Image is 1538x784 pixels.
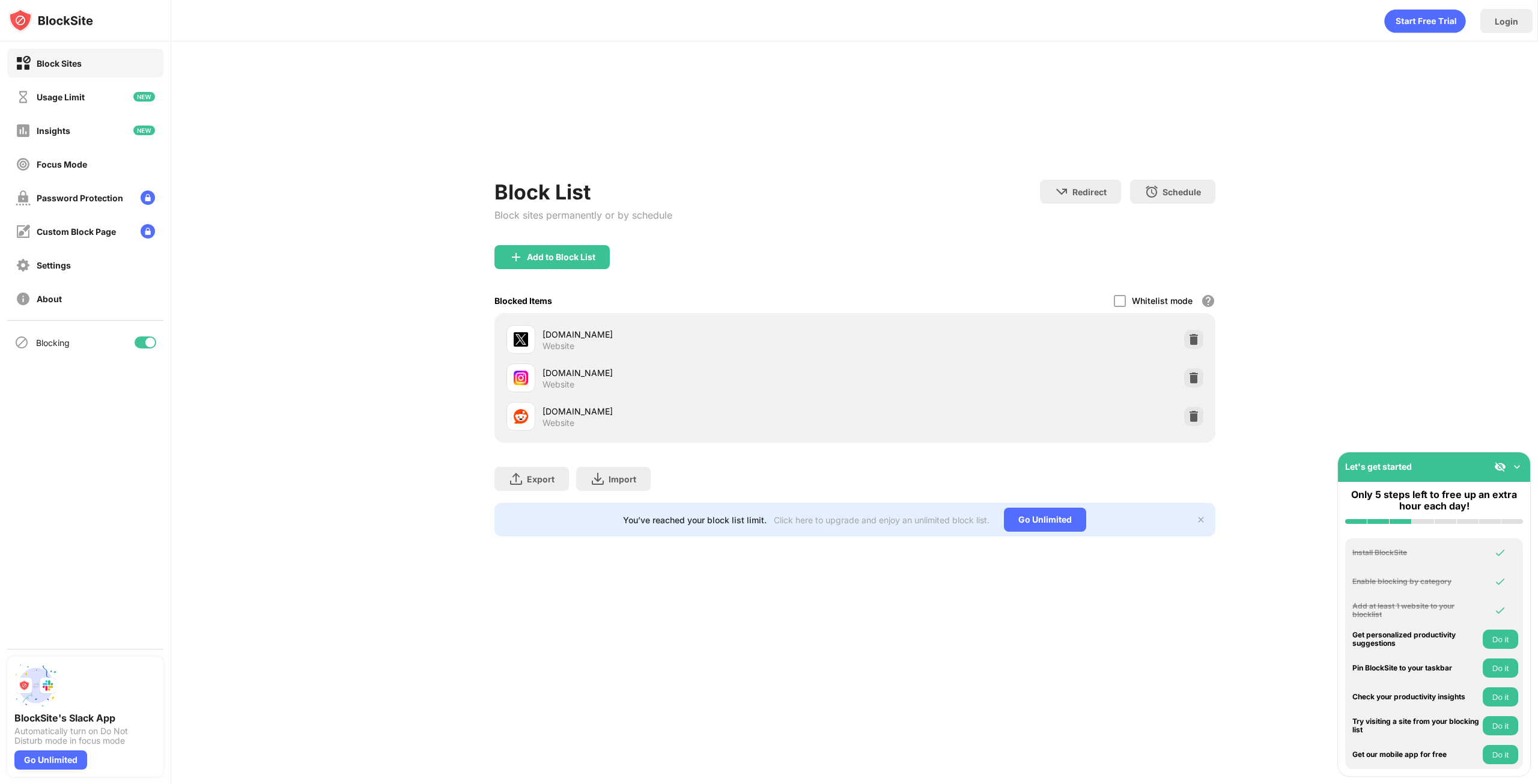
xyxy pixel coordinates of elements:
img: time-usage-off.svg [16,90,31,105]
img: about-off.svg [16,291,31,306]
div: Usage Limit [37,92,85,102]
div: animation [1384,9,1466,33]
img: new-icon.svg [133,126,155,135]
img: push-slack.svg [14,664,58,707]
div: Redirect [1072,187,1107,197]
div: Block List [494,180,672,204]
div: Website [543,379,574,390]
div: Custom Block Page [37,226,116,237]
div: BlockSite's Slack App [14,712,156,724]
img: focus-off.svg [16,157,31,172]
button: Do it [1483,745,1518,764]
iframe: Banner [494,75,1215,165]
button: Do it [1483,687,1518,707]
div: Whitelist mode [1132,296,1193,306]
div: Blocked Items [494,296,552,306]
div: Import [609,474,636,484]
img: omni-check.svg [1494,604,1506,616]
img: favicons [514,371,528,385]
button: Do it [1483,658,1518,678]
div: Website [543,341,574,351]
img: insights-off.svg [16,123,31,138]
img: settings-off.svg [16,258,31,273]
img: logo-blocksite.svg [8,8,93,32]
img: favicons [514,332,528,347]
div: Insights [37,126,70,136]
img: block-on.svg [16,56,31,71]
img: eye-not-visible.svg [1494,461,1506,473]
div: Check your productivity insights [1352,693,1480,701]
div: Website [543,418,574,428]
div: Get personalized productivity suggestions [1352,631,1480,648]
button: Do it [1483,630,1518,649]
img: customize-block-page-off.svg [16,224,31,239]
div: Password Protection [37,193,123,203]
img: new-icon.svg [133,92,155,102]
img: blocking-icon.svg [14,335,29,350]
img: lock-menu.svg [141,224,155,239]
div: Settings [37,260,71,270]
div: Get our mobile app for free [1352,750,1480,759]
div: Go Unlimited [14,750,87,770]
div: Pin BlockSite to your taskbar [1352,664,1480,672]
div: Try visiting a site from your blocking list [1352,717,1480,735]
div: Blocking [36,338,70,348]
div: [DOMAIN_NAME] [543,328,855,341]
div: Block sites permanently or by schedule [494,209,672,221]
div: Click here to upgrade and enjoy an unlimited block list. [774,515,989,525]
img: lock-menu.svg [141,190,155,205]
img: omni-check.svg [1494,576,1506,588]
img: omni-check.svg [1494,547,1506,559]
img: omni-setup-toggle.svg [1511,461,1523,473]
div: [DOMAIN_NAME] [543,405,855,418]
button: Do it [1483,716,1518,735]
div: Add at least 1 website to your blocklist [1352,602,1480,619]
img: password-protection-off.svg [16,190,31,205]
div: Add to Block List [527,252,595,262]
div: Block Sites [37,58,82,68]
div: Schedule [1163,187,1201,197]
div: Only 5 steps left to free up an extra hour each day! [1345,489,1523,512]
div: Login [1495,16,1518,26]
div: Enable blocking by category [1352,577,1480,586]
div: Go Unlimited [1004,508,1086,532]
div: Install BlockSite [1352,548,1480,557]
div: [DOMAIN_NAME] [543,366,855,379]
div: About [37,294,62,304]
img: favicons [514,409,528,424]
div: Automatically turn on Do Not Disturb mode in focus mode [14,726,156,746]
div: Export [527,474,555,484]
div: Focus Mode [37,159,87,169]
div: Let's get started [1345,461,1412,472]
img: x-button.svg [1196,515,1206,524]
div: You’ve reached your block list limit. [623,515,767,525]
